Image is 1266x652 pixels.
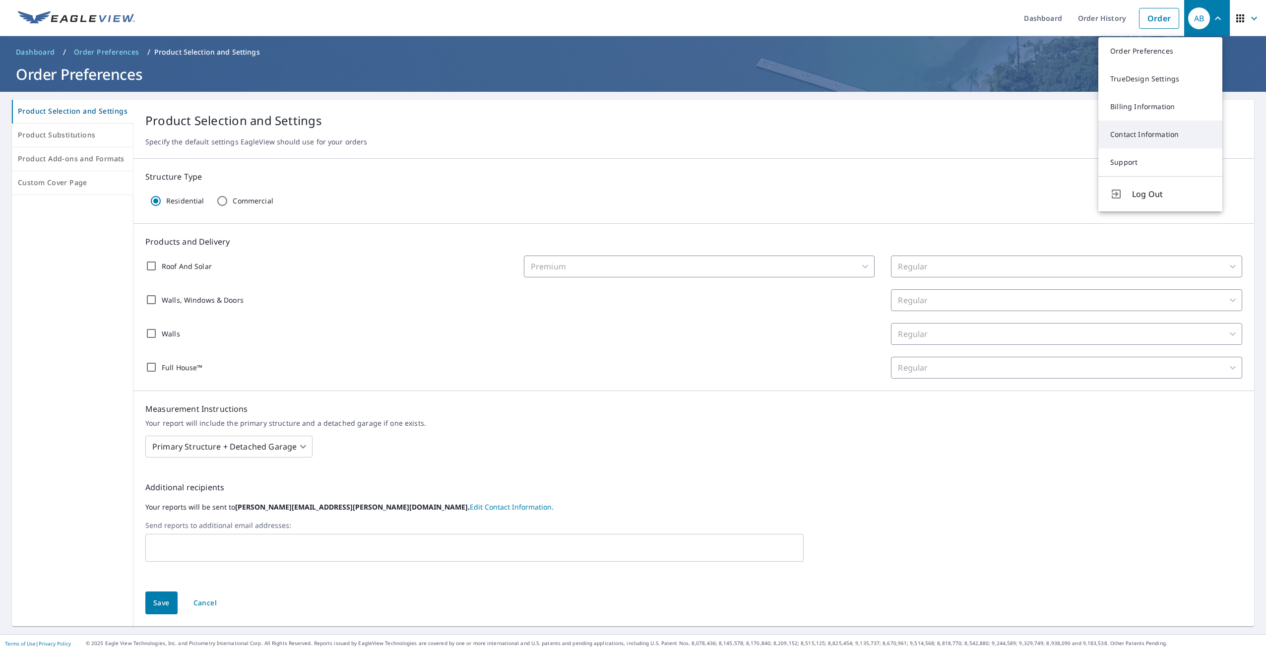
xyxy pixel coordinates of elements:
a: Contact Information [1098,121,1222,148]
div: Regular [891,256,1242,277]
b: [PERSON_NAME][EMAIL_ADDRESS][PERSON_NAME][DOMAIN_NAME]. [235,502,470,512]
li: / [147,46,150,58]
a: Dashboard [12,44,59,60]
button: Log Out [1098,176,1222,211]
p: Measurement Instructions [145,403,1242,415]
span: Product Selection and Settings [18,105,127,118]
h1: Order Preferences [12,64,1254,84]
p: Roof And Solar [162,261,212,271]
span: Custom Cover Page [18,177,127,189]
img: EV Logo [18,11,135,26]
p: Your report will include the primary structure and a detached garage if one exists. [145,419,1242,428]
p: Product Selection and Settings [145,112,1242,130]
p: Full House™ [162,362,202,373]
div: Premium [524,256,875,277]
label: Send reports to additional email addresses: [145,521,1242,530]
span: Dashboard [16,47,55,57]
div: Regular [891,289,1242,311]
div: Primary Structure + Detached Garage [145,433,313,460]
p: Specify the default settings EagleView should use for your orders [145,137,1242,146]
p: Products and Delivery [145,236,1242,248]
span: Product Substitutions [18,129,127,141]
p: Commercial [233,196,273,205]
a: Order [1139,8,1179,29]
div: Regular [891,323,1242,345]
nav: breadcrumb [12,44,1254,60]
button: Cancel [185,591,225,615]
p: © 2025 Eagle View Technologies, Inc. and Pictometry International Corp. All Rights Reserved. Repo... [86,640,1261,647]
span: Order Preferences [74,47,139,57]
a: Privacy Policy [39,640,71,647]
span: Log Out [1132,188,1210,200]
div: Regular [891,357,1242,379]
a: Order Preferences [1098,37,1222,65]
li: / [63,46,66,58]
p: | [5,641,71,647]
a: Order Preferences [70,44,143,60]
p: Additional recipients [145,481,1242,493]
a: TrueDesign Settings [1098,65,1222,93]
p: Residential [166,196,204,205]
div: AB [1188,7,1210,29]
p: Structure Type [145,171,1242,183]
span: Product Add-ons and Formats [18,153,127,165]
p: Walls [162,328,180,339]
span: Cancel [193,597,217,609]
a: Billing Information [1098,93,1222,121]
div: tab-list [12,100,133,195]
label: Your reports will be sent to [145,501,1242,513]
p: Walls, Windows & Doors [162,295,244,305]
p: Product Selection and Settings [154,47,260,57]
a: Terms of Use [5,640,36,647]
a: EditContactInfo [470,502,554,512]
button: Save [145,591,178,615]
span: Save [153,597,170,609]
a: Support [1098,148,1222,176]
